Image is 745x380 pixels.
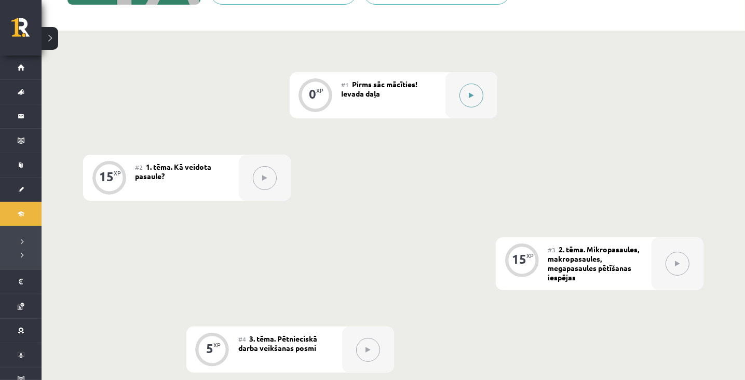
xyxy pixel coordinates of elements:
div: XP [526,253,534,259]
span: #1 [342,80,349,89]
span: #4 [238,335,246,343]
div: XP [213,342,221,348]
div: 5 [206,344,213,353]
div: 15 [99,172,114,181]
span: #3 [548,246,556,254]
div: 0 [309,89,317,99]
span: 2. tēma. Mikropasaules, makropasaules, megapasaules pētīšanas iespējas [548,245,639,282]
span: Pirms sāc mācīties! Ievada daļa [342,79,418,98]
span: 1. tēma. Kā veidota pasaule? [135,162,211,181]
span: 3. tēma. Pētnieciskā darba veikšanas posmi [238,334,317,352]
a: Rīgas 1. Tālmācības vidusskola [11,18,42,44]
div: XP [317,88,324,93]
span: #2 [135,163,143,171]
div: XP [114,170,121,176]
div: 15 [512,254,526,264]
